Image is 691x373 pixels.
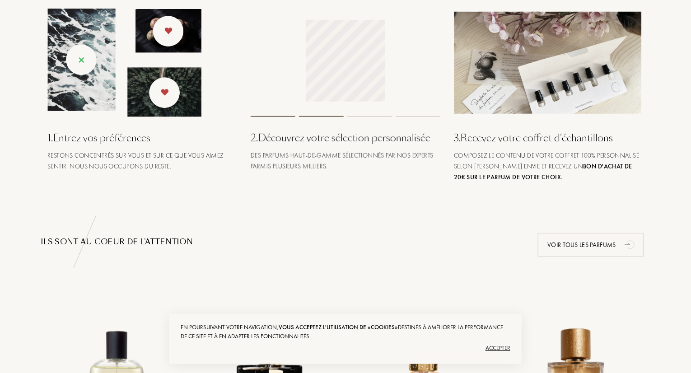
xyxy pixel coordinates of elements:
div: Accepter [181,341,510,355]
div: 3 . Recevez votre coffret d’échantillons [454,131,644,145]
img: landing_swipe.png [47,9,201,117]
div: ILS SONT au COEUR de l’attention [41,237,650,247]
span: vous acceptez l'utilisation de «cookies» [279,323,398,331]
div: animation [621,235,640,253]
img: box_landing_top.png [454,12,644,114]
div: 2 . Découvrez votre sélection personnalisée [251,131,440,145]
div: Restons concentrés sur vous et sur ce que vous aimez sentir. Nous nous occupons du reste. [47,150,237,172]
div: Voir tous les parfums [538,233,644,257]
div: 1 . Entrez vos préférences [47,131,237,145]
div: En poursuivant votre navigation, destinés à améliorer la performance de ce site et à en adapter l... [181,323,510,341]
a: Voir tous les parfumsanimation [531,233,650,257]
div: Des parfums haut-de-gamme sélectionnés par nos experts parmis plusieurs milliers. [251,150,440,172]
span: Composez le contenu de votre coffret 100% personnalisé selon [PERSON_NAME] envie et recevez un [454,151,640,181]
